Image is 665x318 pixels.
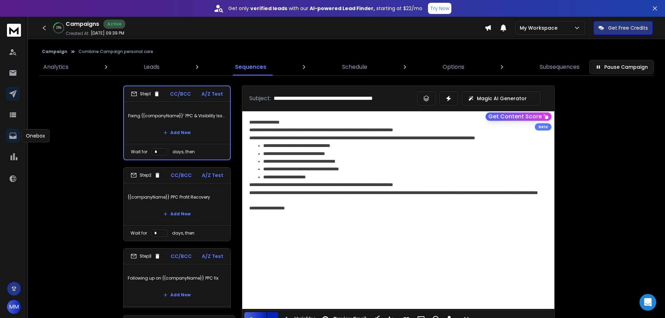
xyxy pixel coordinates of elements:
[250,5,287,12] strong: verified leads
[486,112,552,121] button: Get Content Score
[535,59,584,75] a: Subsequences
[131,172,161,178] div: Step 2
[91,30,124,36] p: [DATE] 09:39 PM
[131,149,147,155] p: Wait for
[66,20,99,28] h1: Campaigns
[608,24,648,31] p: Get Free Credits
[589,60,654,74] button: Pause Campaign
[171,253,192,260] p: CC/BCC
[103,20,125,29] div: Active
[540,63,579,71] p: Subsequences
[79,49,153,54] p: Combine Campaign personal care
[231,59,271,75] a: Sequences
[123,86,231,160] li: Step1CC/BCCA/Z TestFixing {{companyName}}’ PPC & Visibility IssuesAdd NewWait fordays, then
[39,59,73,75] a: Analytics
[43,63,68,71] p: Analytics
[172,230,194,236] p: days, then
[310,5,375,12] strong: AI-powered Lead Finder,
[443,63,464,71] p: Options
[428,3,451,14] button: Try Now
[42,49,67,54] button: Campaign
[520,24,560,31] p: My Workspace
[56,26,61,30] p: 25 %
[7,300,21,314] button: MM
[640,294,656,311] div: Open Intercom Messenger
[202,253,223,260] p: A/Z Test
[438,59,468,75] a: Options
[21,129,50,142] div: Onebox
[128,187,226,207] p: {{companyName}} PPC Profit Recovery
[235,63,266,71] p: Sequences
[430,5,449,12] p: Try Now
[158,288,196,302] button: Add New
[123,167,231,241] li: Step2CC/BCCA/Z Test{{companyName}} PPC Profit RecoveryAdd NewWait fordays, then
[131,230,147,236] p: Wait for
[593,21,653,35] button: Get Free Credits
[144,63,160,71] p: Leads
[7,24,21,37] img: logo
[128,268,226,288] p: Following up on {{companyName}} PPC fix
[170,90,191,97] p: CC/BCC
[228,5,422,12] p: Get only with our starting at $22/mo
[342,63,367,71] p: Schedule
[172,149,195,155] p: days, then
[128,106,226,126] p: Fixing {{companyName}}’ PPC & Visibility Issues
[249,94,271,103] p: Subject:
[158,126,196,140] button: Add New
[66,31,89,36] p: Created At:
[535,123,552,131] div: Beta
[140,59,164,75] a: Leads
[477,95,527,102] p: Magic AI Generator
[462,91,540,105] button: Magic AI Generator
[171,172,192,179] p: CC/BCC
[202,172,223,179] p: A/Z Test
[338,59,371,75] a: Schedule
[158,207,196,221] button: Add New
[131,91,160,97] div: Step 1
[201,90,223,97] p: A/Z Test
[131,253,161,259] div: Step 3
